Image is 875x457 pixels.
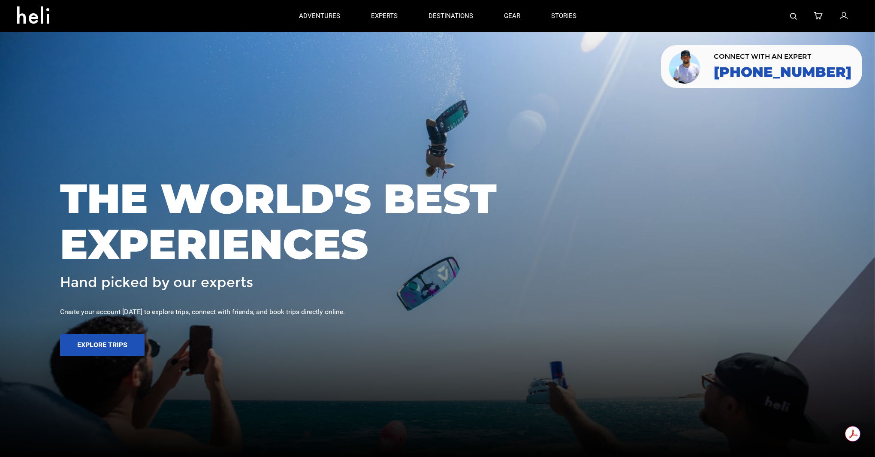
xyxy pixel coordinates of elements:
a: [PHONE_NUMBER] [714,64,851,80]
button: Explore Trips [60,334,145,356]
p: adventures [299,12,340,21]
div: Create your account [DATE] to explore trips, connect with friends, and book trips directly online. [60,307,815,317]
img: search-bar-icon.svg [790,13,797,20]
span: Hand picked by our experts [60,275,253,290]
span: THE WORLD'S BEST EXPERIENCES [60,176,815,266]
p: destinations [428,12,473,21]
span: CONNECT WITH AN EXPERT [714,53,851,60]
p: experts [371,12,398,21]
img: contact our team [667,48,703,85]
